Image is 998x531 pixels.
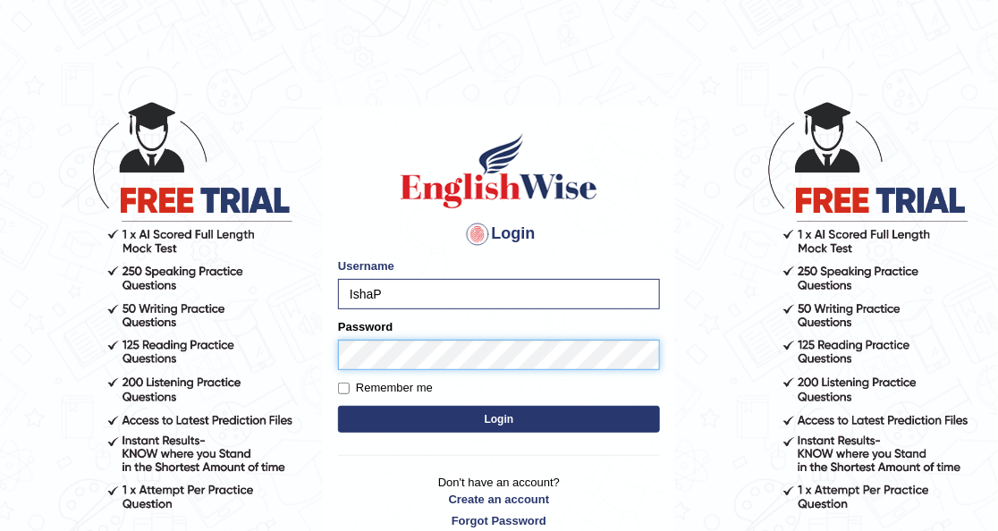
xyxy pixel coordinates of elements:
[338,491,660,508] a: Create an account
[338,318,393,335] label: Password
[338,474,660,529] p: Don't have an account?
[338,406,660,433] button: Login
[338,383,350,394] input: Remember me
[338,220,660,249] h4: Login
[338,379,433,397] label: Remember me
[338,512,660,529] a: Forgot Password
[397,131,601,211] img: Logo of English Wise sign in for intelligent practice with AI
[338,257,394,274] label: Username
